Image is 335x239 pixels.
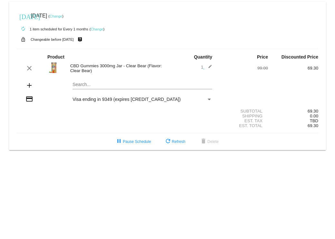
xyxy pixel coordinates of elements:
[218,66,268,71] div: 99.00
[76,35,84,44] mat-icon: live_help
[25,95,33,103] mat-icon: credit_card
[194,54,212,60] strong: Quantity
[310,118,318,123] span: TBD
[89,27,104,31] small: ( )
[308,123,318,128] span: 69.30
[201,65,212,70] span: 1
[218,123,268,128] div: Est. Total
[50,14,62,18] a: Change
[47,54,64,60] strong: Product
[19,35,27,44] mat-icon: lock_open
[281,54,318,60] strong: Discounted Price
[47,61,60,74] img: Clear-Bears-3000.jpg
[164,138,172,146] mat-icon: refresh
[110,136,156,147] button: Pause Schedule
[73,82,212,87] input: Search...
[268,109,318,114] div: 69.30
[17,27,88,31] small: 1 item scheduled for Every 1 months
[200,138,207,146] mat-icon: delete
[25,81,33,89] mat-icon: add
[164,139,185,144] span: Refresh
[310,114,318,118] span: 0.00
[218,114,268,118] div: Shipping
[200,139,219,144] span: Delete
[115,139,151,144] span: Pause Schedule
[25,64,33,72] mat-icon: clear
[268,66,318,71] div: 69.30
[218,109,268,114] div: Subtotal
[31,38,74,41] small: Changeable before [DATE]
[204,64,212,72] mat-icon: edit
[115,138,123,146] mat-icon: pause
[73,97,212,102] mat-select: Payment Method
[159,136,191,147] button: Refresh
[218,118,268,123] div: Est. Tax
[91,27,103,31] a: Change
[19,12,27,20] mat-icon: [DATE]
[257,54,268,60] strong: Price
[67,63,168,73] div: CBD Gummies 3000mg Jar - Clear Bear (Flavor: Clear Bear)
[48,14,64,18] small: ( )
[194,136,224,147] button: Delete
[73,97,181,102] span: Visa ending in 9349 (expires [CREDIT_CARD_DATA])
[19,25,27,33] mat-icon: autorenew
